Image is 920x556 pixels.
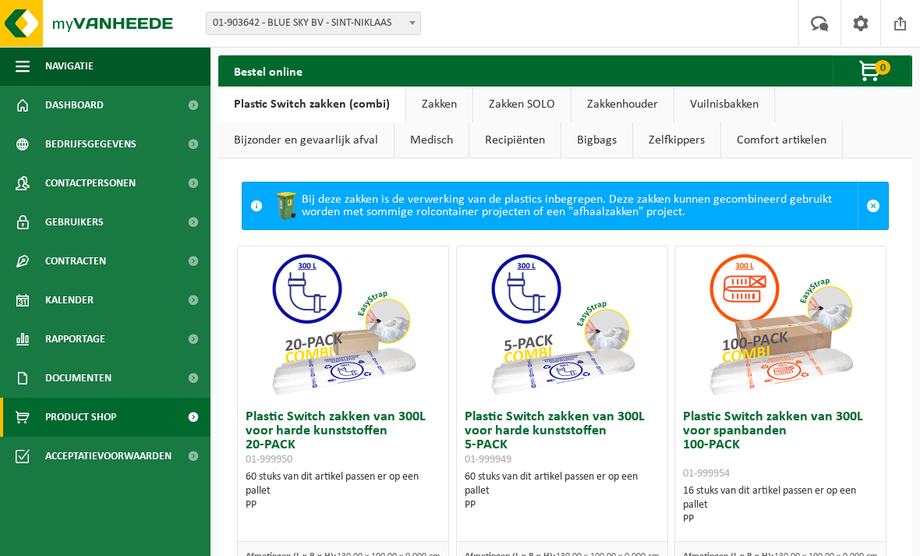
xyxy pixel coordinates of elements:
[207,12,420,34] span: 01-903642 - BLUE SKY BV - SINT-NIKLAAS
[484,246,640,402] img: 01-999949
[218,55,318,86] h2: Bestel online
[218,122,394,158] a: Bijzonder en gevaarlijk afval
[683,468,730,480] span: 01-999954
[45,164,136,203] span: Contactpersonen
[571,87,674,122] a: Zakkenhouder
[45,47,94,86] span: Navigatie
[246,498,441,512] div: PP
[702,246,858,402] img: 01-999954
[561,122,632,158] a: Bigbags
[45,281,94,320] span: Kalender
[465,498,660,512] div: PP
[45,398,116,437] span: Product Shop
[271,182,858,229] div: Bij deze zakken is de verwerking van de plastics inbegrepen. Deze zakken kunnen gecombineerd gebr...
[465,454,511,466] span: 01-999949
[683,484,878,526] div: 16 stuks van dit artikel passen er op een pallet
[674,87,774,122] a: Vuilnisbakken
[633,122,720,158] a: Zelfkippers
[465,410,660,466] h3: Plastic Switch zakken van 300L voor harde kunststoffen 5-PACK
[721,122,842,158] a: Comfort artikelen
[45,125,136,164] span: Bedrijfsgegevens
[271,190,302,221] img: WB-0240-HPE-GN-50.png
[45,203,104,242] span: Gebruikers
[858,182,888,229] a: Sluit melding
[45,242,106,281] span: Contracten
[683,410,878,480] h3: Plastic Switch zakken van 300L voor spanbanden 100-PACK
[395,122,469,158] a: Medisch
[246,454,292,466] span: 01-999950
[683,512,878,526] div: PP
[406,87,472,122] a: Zakken
[473,87,571,122] a: Zakken SOLO
[45,359,111,398] span: Documenten
[465,470,660,512] div: 60 stuks van dit artikel passen er op een pallet
[45,320,105,359] span: Rapportage
[45,437,172,476] span: Acceptatievoorwaarden
[833,55,911,87] button: 0
[265,246,421,402] img: 01-999950
[206,12,421,35] span: 01-903642 - BLUE SKY BV - SINT-NIKLAAS
[218,87,405,122] a: Plastic Switch zakken (combi)
[875,60,890,75] span: 0
[45,86,104,125] span: Dashboard
[246,470,441,512] div: 60 stuks van dit artikel passen er op een pallet
[246,410,441,466] h3: Plastic Switch zakken van 300L voor harde kunststoffen 20-PACK
[469,122,561,158] a: Recipiënten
